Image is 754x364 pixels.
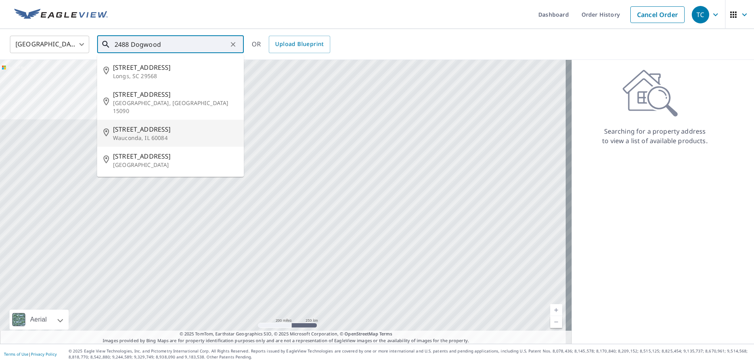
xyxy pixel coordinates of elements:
a: Terms of Use [4,351,29,357]
span: Upload Blueprint [275,39,323,49]
p: Longs, SC 29568 [113,72,237,80]
p: Searching for a property address to view a list of available products. [602,126,708,146]
p: Wauconda, IL 60084 [113,134,237,142]
span: © 2025 TomTom, Earthstar Geographics SIO, © 2025 Microsoft Corporation, © [180,331,392,337]
p: [GEOGRAPHIC_DATA], [GEOGRAPHIC_DATA] 15090 [113,99,237,115]
div: Aerial [28,310,49,330]
a: Privacy Policy [31,351,57,357]
a: Terms [379,331,392,337]
span: [STREET_ADDRESS] [113,90,237,99]
div: [GEOGRAPHIC_DATA] [10,33,89,56]
span: [STREET_ADDRESS] [113,63,237,72]
div: OR [252,36,330,53]
a: Cancel Order [630,6,685,23]
p: [GEOGRAPHIC_DATA] [113,161,237,169]
a: Upload Blueprint [269,36,330,53]
a: Current Level 5, Zoom Out [550,316,562,328]
p: | [4,352,57,356]
div: TC [692,6,709,23]
span: [STREET_ADDRESS] [113,125,237,134]
span: [STREET_ADDRESS] [113,151,237,161]
a: OpenStreetMap [344,331,378,337]
a: Current Level 5, Zoom In [550,304,562,316]
input: Search by address or latitude-longitude [115,33,228,56]
div: Aerial [10,310,69,330]
button: Clear [228,39,239,50]
img: EV Logo [14,9,108,21]
p: © 2025 Eagle View Technologies, Inc. and Pictometry International Corp. All Rights Reserved. Repo... [69,348,750,360]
